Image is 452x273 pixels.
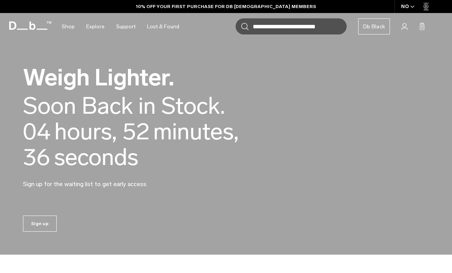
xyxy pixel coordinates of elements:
span: hours, [54,119,117,144]
span: , [234,118,239,145]
span: 36 [23,144,50,170]
span: seconds [54,144,138,170]
nav: Main Navigation [56,13,185,40]
div: Soon Back in Stock. [23,93,225,119]
span: 04 [23,119,51,144]
a: Db Black [358,18,390,34]
span: 52 [123,119,149,144]
a: Sign up [23,216,57,232]
a: Shop [62,13,75,40]
h2: Weigh Lighter. [23,66,272,89]
a: Lost & Found [147,13,179,40]
span: minutes [153,119,239,144]
p: Sign up for the waiting list to get early access. [23,170,207,189]
a: Explore [86,13,105,40]
a: 10% OFF YOUR FIRST PURCHASE FOR DB [DEMOGRAPHIC_DATA] MEMBERS [136,3,316,10]
a: Support [116,13,136,40]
